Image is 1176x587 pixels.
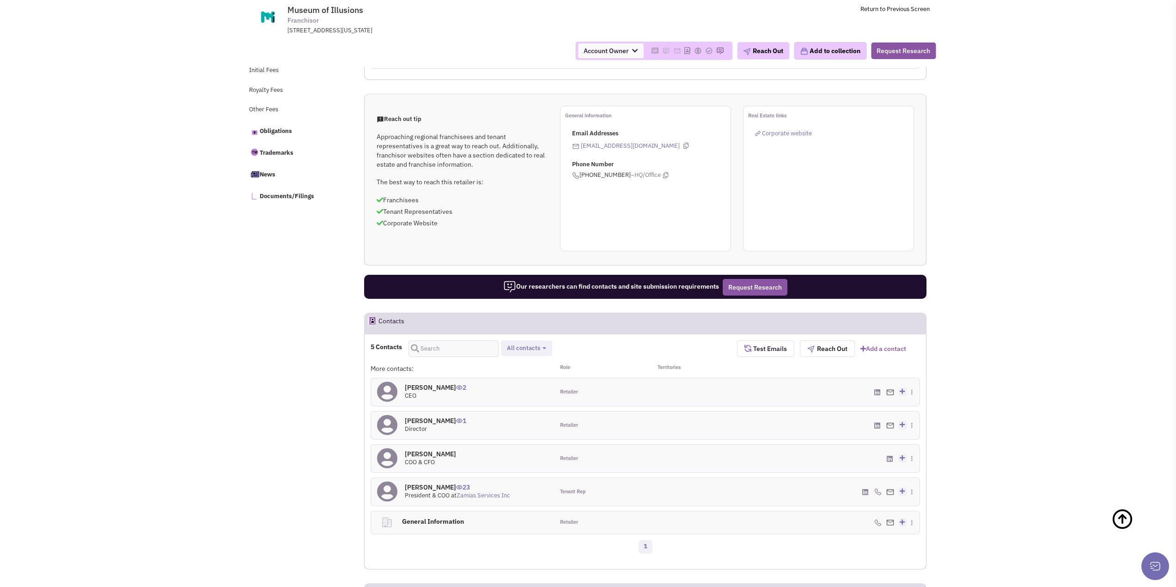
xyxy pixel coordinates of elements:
span: All contacts [507,344,540,352]
img: icon-UserInteraction.png [456,485,463,490]
button: Reach Out [737,42,789,60]
a: Other Fees [244,101,345,119]
img: Please add to your accounts [716,47,724,54]
div: Role [554,364,646,373]
h2: Contacts [378,313,404,333]
img: Please add to your accounts [705,47,713,54]
a: News [244,164,345,184]
span: Retailer [560,388,578,396]
p: General information [565,111,731,120]
a: Royalty Fees [244,82,345,99]
img: Email%20Icon.png [886,423,894,429]
img: reachlinkicon.png [755,131,761,136]
a: [EMAIL_ADDRESS][DOMAIN_NAME] [581,142,680,150]
img: Please add to your accounts [673,47,681,54]
span: Test Emails [751,345,787,353]
a: Corporate website [755,129,812,137]
input: Search [408,340,499,357]
img: Please add to your accounts [662,47,670,54]
img: icon-email-active-16.png [572,143,579,150]
img: icon-phone.png [874,488,882,496]
span: Retailer [560,519,578,526]
h4: [PERSON_NAME] [405,383,466,392]
span: Our researchers can find contacts and site submission requirements [503,282,719,290]
button: Request Research [723,279,787,296]
img: Email%20Icon.png [886,489,894,495]
button: Test Emails [737,340,794,357]
a: Initial Fees [244,62,345,79]
div: [STREET_ADDRESS][US_STATE] [287,26,529,35]
span: CEO [405,392,416,399]
span: 23 [456,476,470,491]
span: Retailer [560,455,578,462]
p: Franchisees [377,195,548,205]
img: Email%20Icon.png [886,389,894,395]
span: at [451,491,510,499]
a: Add a contact [860,344,906,353]
div: Territories [646,364,737,373]
span: Director [405,425,427,433]
img: icon-researcher-20.png [503,280,516,293]
img: plane.png [807,345,815,353]
span: Tenant Rep [560,488,586,496]
a: Back To Top [1111,499,1158,559]
img: icon-phone.png [572,172,579,179]
img: icon-collection-lavender.png [800,47,808,55]
span: 2 [456,376,466,392]
p: Phone Number [572,160,731,169]
h4: [PERSON_NAME] [405,417,466,425]
p: Approaching regional franchisees and tenant representatives is a great way to reach out. Addition... [377,132,548,169]
a: Trademarks [244,143,345,162]
div: More contacts: [371,364,554,373]
span: Franchisor [287,16,319,25]
span: Retailer [560,422,578,429]
a: Return to Previous Screen [860,5,930,13]
h4: [PERSON_NAME] [405,450,456,458]
span: Account Owner [578,43,643,58]
h4: [PERSON_NAME] [405,483,510,491]
p: Real Estate links [748,111,914,120]
span: Corporate website [762,129,812,137]
a: Zamias Services Inc [457,491,510,499]
button: All contacts [504,344,549,353]
span: President & COO [405,491,450,499]
img: icon-UserInteraction.png [456,418,463,423]
a: 1 [639,540,652,554]
span: –HQ/Office [631,171,661,180]
button: Reach Out [800,340,855,357]
a: Documents/Filings [244,186,345,206]
span: Museum of Illusions [287,5,363,15]
span: [PHONE_NUMBER] [572,171,731,180]
span: 1 [456,410,466,425]
p: Tenant Representatives [377,207,548,216]
img: Please add to your accounts [694,47,701,54]
img: clarity_building-linegeneral.png [381,516,393,528]
img: icon-phone.png [874,519,882,526]
h4: 5 Contacts [371,343,402,351]
p: Corporate Website [377,218,548,228]
img: plane.png [743,48,750,55]
p: The best way to reach this retailer is: [377,177,548,187]
h4: General Information [399,511,538,532]
img: Email%20Icon.png [886,520,894,526]
a: Obligations [244,121,345,140]
span: COO & CFO [405,458,435,466]
img: icon-UserInteraction.png [456,385,463,390]
p: Email Addresses [572,129,731,138]
button: Add to collection [794,42,866,60]
button: Request Research [871,42,936,59]
span: Reach out tip [377,115,421,123]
